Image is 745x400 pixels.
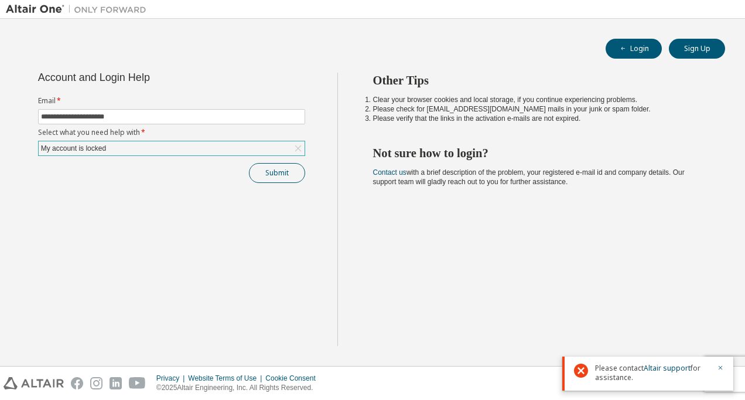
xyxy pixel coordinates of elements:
[669,39,725,59] button: Sign Up
[373,104,705,114] li: Please check for [EMAIL_ADDRESS][DOMAIN_NAME] mails in your junk or spam folder.
[373,114,705,123] li: Please verify that the links in the activation e-mails are not expired.
[38,128,305,137] label: Select what you need help with
[373,168,685,186] span: with a brief description of the problem, your registered e-mail id and company details. Our suppo...
[249,163,305,183] button: Submit
[110,377,122,389] img: linkedin.svg
[39,141,305,155] div: My account is locked
[156,383,323,393] p: © 2025 Altair Engineering, Inc. All Rights Reserved.
[38,73,252,82] div: Account and Login Help
[265,374,322,383] div: Cookie Consent
[373,73,705,88] h2: Other Tips
[644,363,691,373] a: Altair support
[188,374,265,383] div: Website Terms of Use
[38,96,305,106] label: Email
[6,4,152,15] img: Altair One
[595,364,710,382] span: Please contact for assistance.
[373,145,705,161] h2: Not sure how to login?
[606,39,662,59] button: Login
[90,377,102,389] img: instagram.svg
[129,377,146,389] img: youtube.svg
[4,377,64,389] img: altair_logo.svg
[39,142,108,155] div: My account is locked
[71,377,83,389] img: facebook.svg
[373,95,705,104] li: Clear your browser cookies and local storage, if you continue experiencing problems.
[156,374,188,383] div: Privacy
[373,168,406,177] a: Contact us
